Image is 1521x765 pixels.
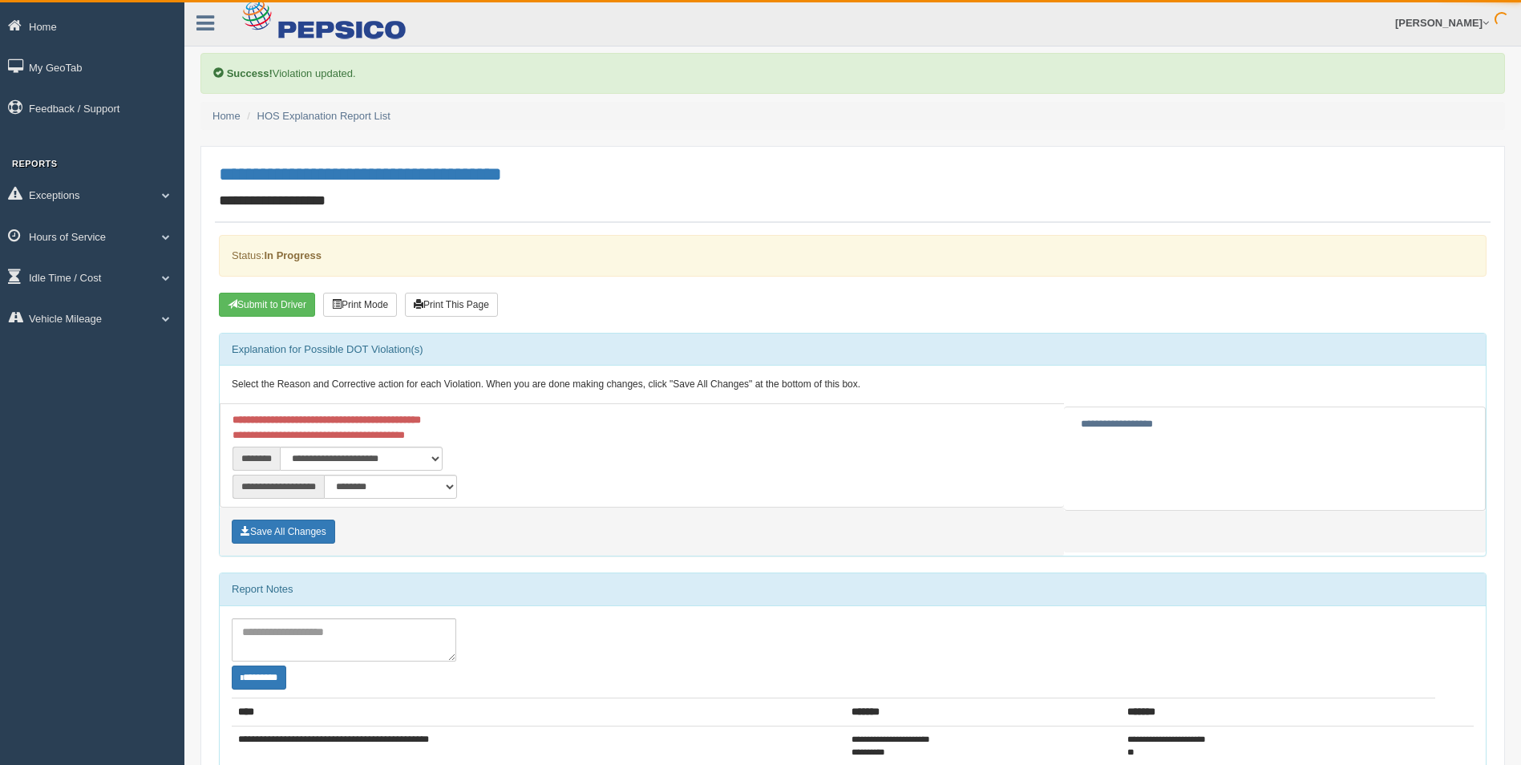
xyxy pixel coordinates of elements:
div: Select the Reason and Corrective action for each Violation. When you are done making changes, cli... [220,366,1486,404]
div: Report Notes [220,573,1486,605]
div: Explanation for Possible DOT Violation(s) [220,334,1486,366]
button: Save [232,520,335,544]
a: HOS Explanation Report List [257,110,390,122]
button: Change Filter Options [232,666,286,690]
strong: In Progress [264,249,322,261]
div: Status: [219,235,1487,276]
div: Violation updated. [200,53,1505,94]
a: Home [212,110,241,122]
button: Print Mode [323,293,397,317]
button: Print This Page [405,293,498,317]
b: Success! [227,67,273,79]
button: Submit To Driver [219,293,315,317]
